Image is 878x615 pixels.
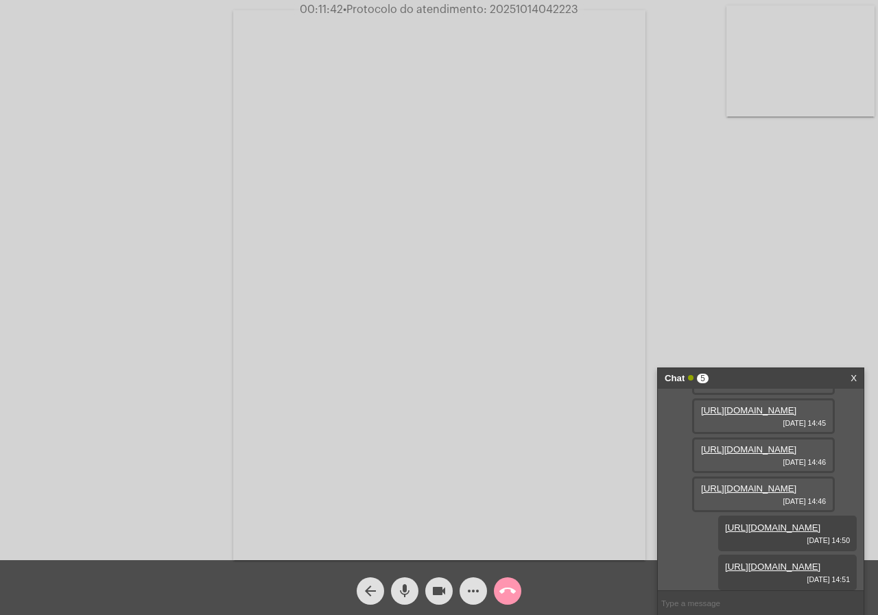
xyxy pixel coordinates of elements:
mat-icon: mic [396,583,413,599]
span: Protocolo do atendimento: 20251014042223 [343,4,578,15]
a: [URL][DOMAIN_NAME] [701,444,796,455]
span: • [343,4,346,15]
mat-icon: arrow_back [362,583,379,599]
a: [URL][DOMAIN_NAME] [725,522,820,533]
mat-icon: videocam [431,583,447,599]
span: [DATE] 14:50 [725,536,850,544]
span: 5 [697,374,709,383]
span: Online [688,375,693,381]
mat-icon: more_horiz [465,583,482,599]
strong: Chat [665,368,685,389]
mat-icon: call_end [499,583,516,599]
input: Type a message [658,591,864,615]
a: [URL][DOMAIN_NAME] [701,483,796,494]
span: [DATE] 14:51 [725,575,850,583]
span: [DATE] 14:46 [701,458,826,466]
span: 00:11:42 [300,4,343,15]
span: [DATE] 14:45 [701,419,826,427]
a: [URL][DOMAIN_NAME] [725,562,820,572]
a: [URL][DOMAIN_NAME] [701,405,796,415]
a: X [851,368,857,389]
span: [DATE] 14:46 [701,497,826,505]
